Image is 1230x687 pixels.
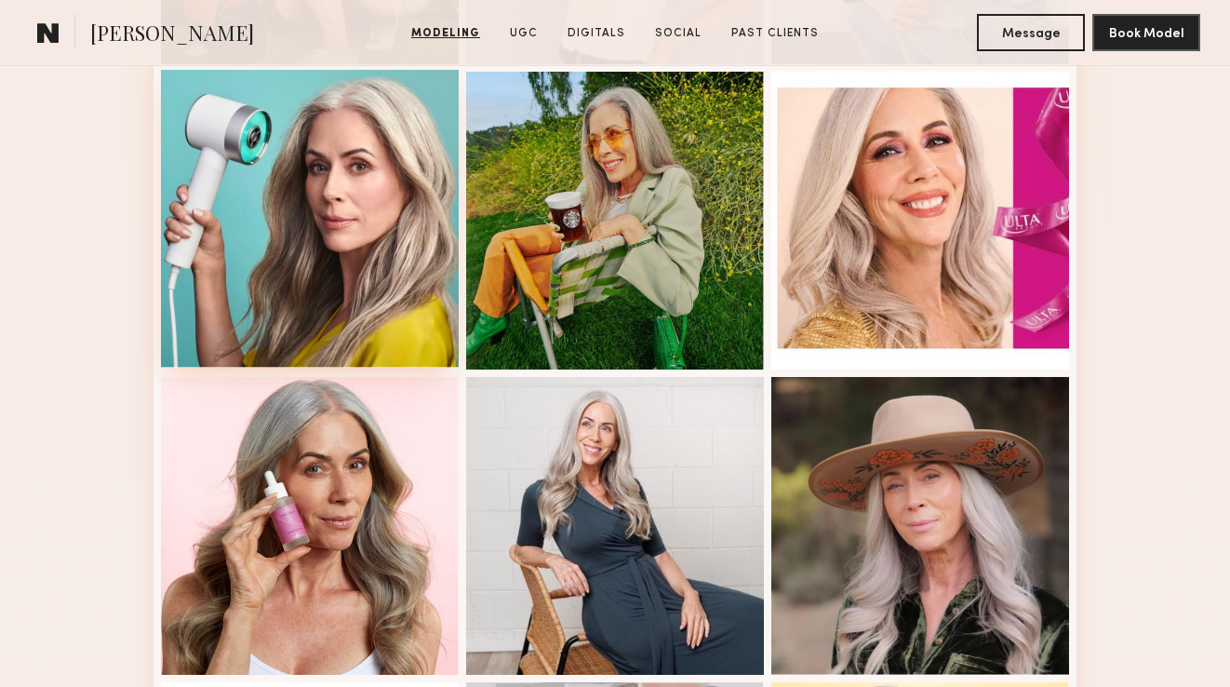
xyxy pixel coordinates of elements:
button: Message [977,14,1085,51]
a: Social [648,25,709,42]
a: Book Model [1092,24,1200,40]
button: Book Model [1092,14,1200,51]
a: UGC [502,25,545,42]
a: Modeling [404,25,488,42]
a: Past Clients [724,25,826,42]
a: Digitals [560,25,633,42]
span: [PERSON_NAME] [90,19,254,51]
